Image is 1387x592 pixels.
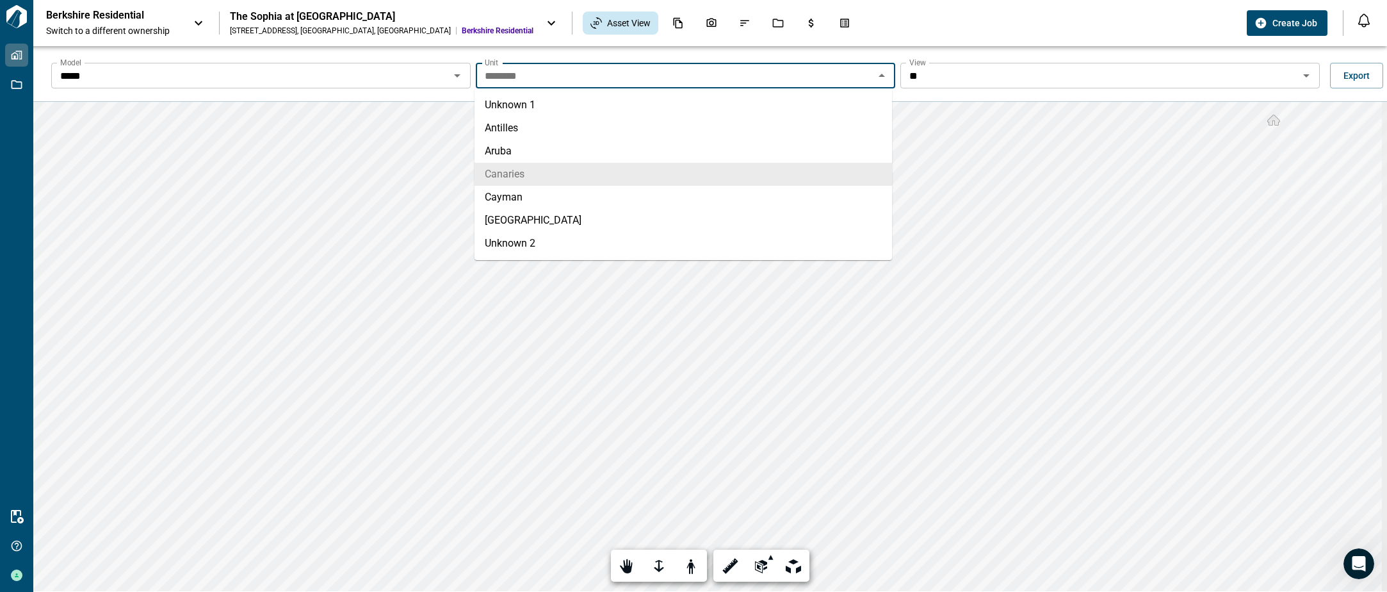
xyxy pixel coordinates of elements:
li: Unknown 1 [474,94,892,117]
div: Budgets [798,12,825,34]
div: The Sophia at [GEOGRAPHIC_DATA] [230,10,533,23]
li: Unknown 2 [474,232,892,255]
span: Asset View [607,17,651,29]
label: Model [60,57,81,68]
div: Takeoff Center [831,12,858,34]
div: Photos [698,12,725,34]
div: Documents [665,12,692,34]
label: Unit [485,57,498,68]
button: Open [1297,67,1315,85]
span: Berkshire Residential [462,26,533,36]
div: Asset View [583,12,658,35]
li: Antilles [474,117,892,140]
button: Create Job [1247,10,1327,36]
iframe: Intercom live chat [1343,548,1374,579]
button: Close [873,67,891,85]
div: Jobs [765,12,791,34]
button: Open notification feed [1354,10,1374,31]
label: View [909,57,926,68]
div: Issues & Info [731,12,758,34]
span: Export [1343,69,1370,82]
li: Canaries [474,163,892,186]
span: Switch to a different ownership [46,24,181,37]
button: Export [1330,63,1383,88]
li: Aruba [474,140,892,163]
button: Open [448,67,466,85]
li: Cayman [474,186,892,209]
span: Create Job [1272,17,1317,29]
li: [GEOGRAPHIC_DATA] [474,209,892,232]
p: Berkshire Residential [46,9,161,22]
div: [STREET_ADDRESS] , [GEOGRAPHIC_DATA] , [GEOGRAPHIC_DATA] [230,26,451,36]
